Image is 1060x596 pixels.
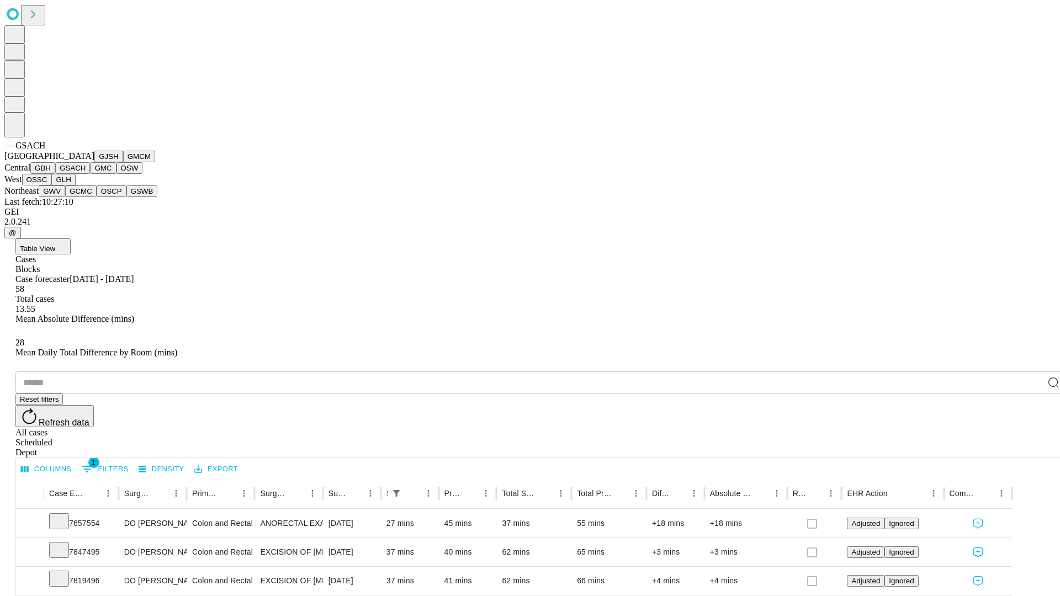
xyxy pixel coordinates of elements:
div: 41 mins [444,567,491,595]
div: DO [PERSON_NAME] Do [124,509,181,538]
span: 1 [88,457,99,468]
div: 37 mins [502,509,566,538]
button: Sort [613,486,628,501]
span: [DATE] - [DATE] [70,274,134,284]
button: Ignored [884,575,918,587]
span: Total cases [15,294,54,304]
div: 7847495 [49,538,113,566]
button: Expand [22,543,38,562]
button: Expand [22,572,38,591]
button: GBH [30,162,55,174]
div: ANORECTAL EXAM UNDER ANESTHESIA [260,509,317,538]
div: [DATE] [328,567,375,595]
div: [DATE] [328,538,375,566]
button: Menu [305,486,320,501]
span: GSACH [15,141,45,150]
button: GMCM [123,151,155,162]
button: Sort [463,486,478,501]
button: Menu [363,486,378,501]
button: OSSC [22,174,52,185]
button: Menu [478,486,494,501]
div: 62 mins [502,567,566,595]
button: Ignored [884,546,918,558]
button: Menu [926,486,941,501]
div: Comments [950,489,977,498]
button: Menu [100,486,116,501]
span: Ignored [889,519,914,528]
div: 62 mins [502,538,566,566]
div: 2.0.241 [4,217,1056,227]
div: Difference [652,489,670,498]
button: Show filters [389,486,404,501]
button: GMC [90,162,116,174]
div: Primary Service [192,489,220,498]
div: Surgery Date [328,489,346,498]
div: Surgeon Name [124,489,152,498]
div: Scheduled In Room Duration [386,489,388,498]
button: Sort [405,486,421,501]
span: @ [9,228,17,237]
button: Ignored [884,518,918,529]
div: +18 mins [652,509,699,538]
div: EXCISION OF [MEDICAL_DATA] EXTENSIVE [260,567,317,595]
button: Sort [808,486,823,501]
div: DO [PERSON_NAME] Do [124,538,181,566]
button: GCMC [65,185,97,197]
div: EXCISION OF [MEDICAL_DATA] EXTENSIVE [260,538,317,566]
button: GLH [51,174,75,185]
button: Sort [289,486,305,501]
button: Sort [671,486,686,501]
div: 37 mins [386,538,433,566]
button: Sort [538,486,553,501]
span: [GEOGRAPHIC_DATA] [4,151,94,161]
button: Menu [769,486,785,501]
button: Table View [15,238,71,254]
span: Central [4,163,30,172]
button: Adjusted [847,546,884,558]
button: Export [192,461,241,478]
span: Reset filters [20,395,59,403]
span: 28 [15,338,24,347]
div: 37 mins [386,567,433,595]
div: +3 mins [652,538,699,566]
button: Menu [994,486,1009,501]
button: OSCP [97,185,126,197]
span: Mean Absolute Difference (mins) [15,314,134,323]
span: Adjusted [851,519,880,528]
div: +18 mins [710,509,782,538]
button: Density [136,461,187,478]
button: Sort [889,486,904,501]
span: Northeast [4,186,39,195]
button: @ [4,227,21,238]
div: 40 mins [444,538,491,566]
button: Refresh data [15,405,94,427]
div: 7819496 [49,567,113,595]
button: Menu [421,486,436,501]
div: +4 mins [652,567,699,595]
div: GEI [4,207,1056,217]
div: 27 mins [386,509,433,538]
span: Last fetch: 10:27:10 [4,197,73,206]
button: Menu [168,486,184,501]
button: Sort [754,486,769,501]
button: GSWB [126,185,158,197]
button: Sort [347,486,363,501]
span: Adjusted [851,548,880,556]
div: Colon and Rectal Surgery [192,509,249,538]
span: West [4,174,22,184]
div: EHR Action [847,489,887,498]
span: Case forecaster [15,274,70,284]
div: [DATE] [328,509,375,538]
button: Show filters [79,460,131,478]
div: Total Scheduled Duration [502,489,537,498]
div: 45 mins [444,509,491,538]
div: +4 mins [710,567,782,595]
button: Select columns [18,461,75,478]
div: Total Predicted Duration [577,489,612,498]
button: Expand [22,514,38,534]
div: Colon and Rectal Surgery [192,538,249,566]
span: Ignored [889,548,914,556]
div: 65 mins [577,538,641,566]
button: Adjusted [847,518,884,529]
div: 7657554 [49,509,113,538]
